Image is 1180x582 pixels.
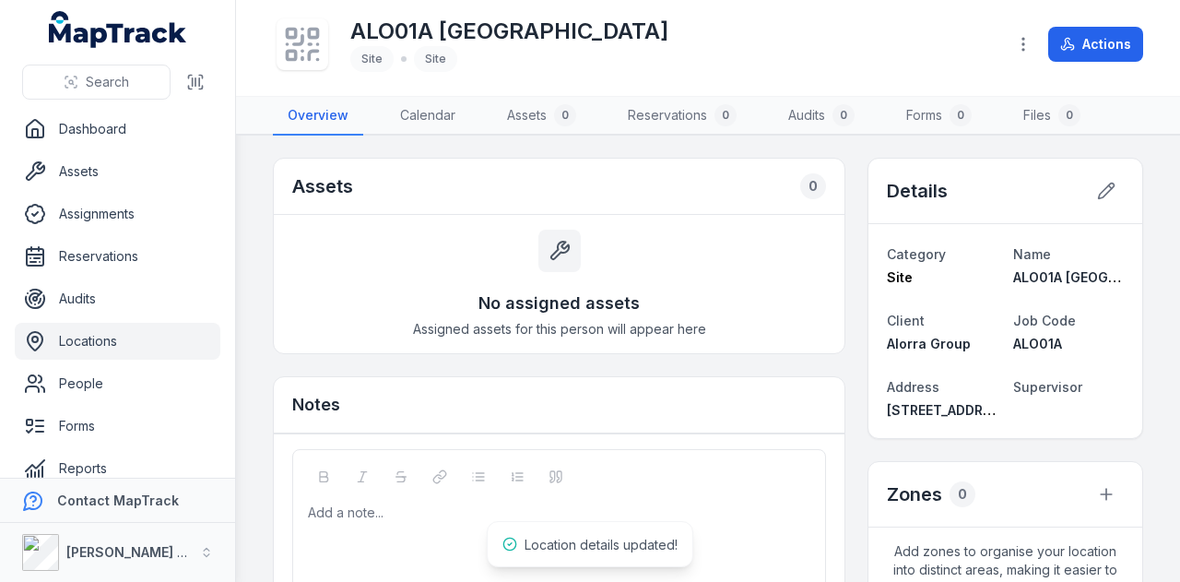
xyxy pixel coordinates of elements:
a: Forms0 [891,97,986,136]
a: Assets [15,153,220,190]
a: People [15,365,220,402]
div: 0 [714,104,737,126]
span: Site [361,52,383,65]
a: Calendar [385,97,470,136]
a: Assets0 [492,97,591,136]
div: Site [414,46,457,72]
button: Search [22,65,171,100]
span: Search [86,73,129,91]
span: Category [887,246,946,262]
span: ALO01A [1013,336,1062,351]
span: Address [887,379,939,395]
a: Audits [15,280,220,317]
a: Assignments [15,196,220,232]
h3: No assigned assets [478,291,640,316]
span: Location details updated! [525,537,678,552]
h1: ALO01A [GEOGRAPHIC_DATA] [350,17,668,46]
span: Site [887,269,913,285]
div: 0 [950,481,975,507]
div: 0 [950,104,972,126]
a: Forms [15,408,220,445]
span: [STREET_ADDRESS][PERSON_NAME] [887,402,1120,418]
button: Actions [1048,27,1143,62]
a: Reports [15,450,220,487]
div: 0 [1058,104,1080,126]
span: Assigned assets for this person will appear here [413,320,706,339]
div: 0 [554,104,576,126]
a: Files0 [1009,97,1095,136]
a: Reservations [15,238,220,275]
div: 0 [832,104,855,126]
span: Client [887,313,925,328]
a: Locations [15,323,220,360]
a: Audits0 [773,97,869,136]
span: Supervisor [1013,379,1082,395]
h3: Notes [292,392,340,418]
h2: Zones [887,481,942,507]
h2: Details [887,178,948,204]
strong: [PERSON_NAME] Group [66,544,218,560]
span: Job Code [1013,313,1076,328]
h2: Assets [292,173,353,199]
span: Name [1013,246,1051,262]
a: MapTrack [49,11,187,48]
strong: Contact MapTrack [57,493,179,508]
a: Overview [273,97,363,136]
a: Dashboard [15,111,220,148]
a: Reservations0 [613,97,751,136]
div: 0 [800,173,826,199]
span: Alorra Group [887,336,971,351]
